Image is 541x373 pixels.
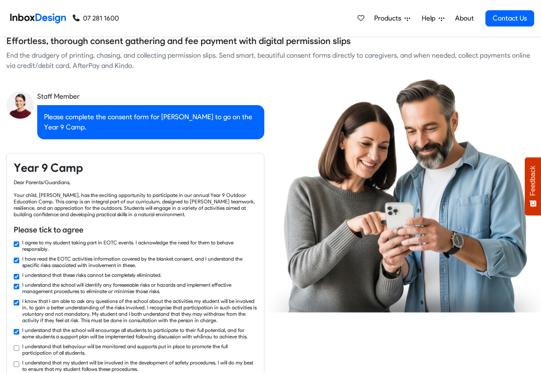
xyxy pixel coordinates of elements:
[22,256,257,268] label: I have read the EOTC activities information covered by the blanket consent, and I understand the ...
[14,160,257,176] h4: Year 9 Camp
[22,327,257,340] label: I understand that the school will encourage all students to participate to their full potential, ...
[22,282,257,294] label: I understand the school will identify any foreseeable risks or hazards and implement effective ma...
[22,359,257,372] label: I understand that my student will be involved in the development of safety procedures. I will do ...
[22,343,257,356] label: I understand that behaviour will be monitored and supports put in place to promote the full parti...
[73,13,119,23] a: 07 281 1600
[37,91,264,102] div: Staff Member
[422,13,439,23] span: Help
[14,224,257,235] h6: Please tick to agree
[22,272,162,278] label: I understand that these risks cannot be completely eliminated.
[22,239,257,252] label: I agree to my student taking part in EOTC events. I acknowledge the need for them to behave respo...
[22,298,257,323] label: I know that I am able to ask any questions of the school about the activities my student will be ...
[371,10,414,27] a: Products
[6,91,34,119] img: staff_avatar.png
[485,10,534,26] a: Contact Us
[529,166,537,196] span: Feedback
[452,10,476,27] a: About
[374,13,405,23] span: Products
[525,157,541,215] button: Feedback - Show survey
[14,179,257,217] div: Dear Parents/Guardians, Your child, [PERSON_NAME], has the exciting opportunity to participate in...
[418,10,448,27] a: Help
[37,105,264,139] div: Please complete the consent form for [PERSON_NAME] to go on the Year 9 Camp.
[6,50,535,71] div: End the drudgery of printing, chasing, and collecting permission slips. Send smart, beautiful con...
[6,35,351,47] h5: Effortless, thorough consent gathering and fee payment with digital permission slips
